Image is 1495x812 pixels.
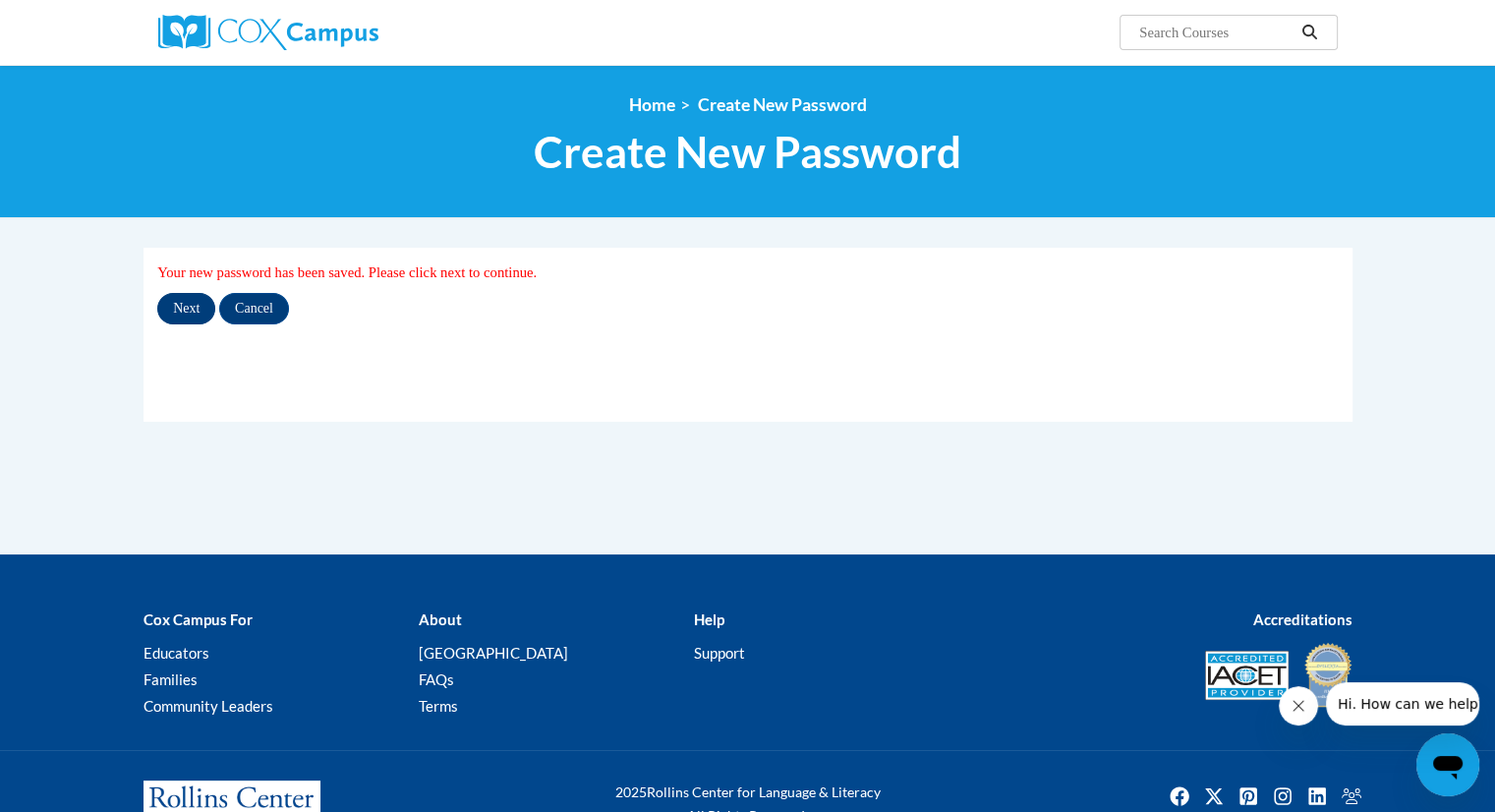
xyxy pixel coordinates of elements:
[1301,781,1333,812] img: LinkedIn icon
[1253,610,1352,628] b: Accreditations
[1416,733,1479,796] iframe: Button to launch messaging window
[157,264,537,280] span: Your new password has been saved. Please click next to continue.
[158,15,532,50] a: Cox Campus
[615,783,647,800] span: 2025
[144,610,253,628] b: Cox Campus For
[693,610,723,628] b: Help
[144,697,273,715] a: Community Leaders
[219,293,289,324] input: Cancel
[1233,781,1264,812] a: Pinterest
[418,670,453,688] a: FAQs
[693,644,744,662] a: Support
[1303,641,1352,710] img: IDA® Accredited
[418,644,567,662] a: [GEOGRAPHIC_DATA]
[1233,781,1264,812] img: Pinterest icon
[1336,781,1367,812] a: Facebook Group
[629,94,675,115] a: Home
[1164,781,1195,812] img: Facebook icon
[157,293,215,324] input: Next
[1198,781,1230,812] img: Twitter icon
[144,644,209,662] a: Educators
[1164,781,1195,812] a: Facebook
[418,610,461,628] b: About
[1137,21,1294,44] input: Search Courses
[1205,651,1289,700] img: Accredited IACET® Provider
[144,670,198,688] a: Families
[698,94,867,115] span: Create New Password
[418,697,457,715] a: Terms
[12,14,159,29] span: Hi. How can we help?
[158,15,378,50] img: Cox Campus
[1267,781,1298,812] a: Instagram
[1279,686,1318,725] iframe: Close message
[1267,781,1298,812] img: Instagram icon
[1294,21,1324,44] button: Search
[1301,781,1333,812] a: Linkedin
[1336,781,1367,812] img: Facebook group icon
[1326,682,1479,725] iframe: Message from company
[534,126,961,178] span: Create New Password
[1198,781,1230,812] a: Twitter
